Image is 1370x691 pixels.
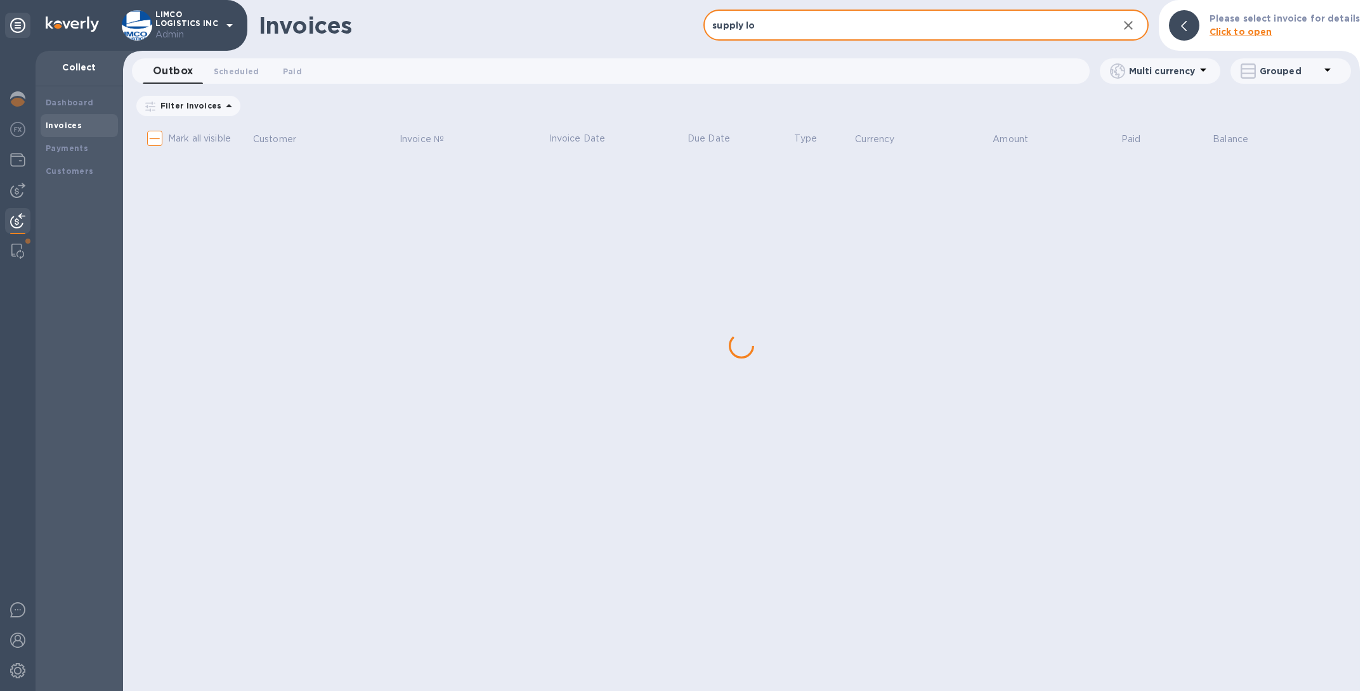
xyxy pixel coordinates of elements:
[10,152,25,168] img: Wallets
[253,133,313,146] span: Customer
[993,133,1045,146] span: Amount
[214,65,259,78] span: Scheduled
[1213,133,1265,146] span: Balance
[549,132,684,145] p: Invoice Date
[855,133,894,146] p: Currency
[1121,133,1141,146] p: Paid
[855,133,911,146] span: Currency
[46,121,82,130] b: Invoices
[1260,65,1320,77] p: Grouped
[5,13,30,38] div: Unpin categories
[46,98,94,107] b: Dashboard
[46,143,88,153] b: Payments
[46,61,113,74] p: Collect
[400,133,444,146] p: Invoice №
[400,133,460,146] span: Invoice №
[1210,13,1360,23] b: Please select invoice for details
[10,122,25,137] img: Foreign exchange
[688,132,791,145] p: Due Date
[993,133,1028,146] p: Amount
[168,132,231,145] p: Mark all visible
[794,132,851,145] p: Type
[155,100,221,111] p: Filter Invoices
[155,28,219,41] p: Admin
[153,62,193,80] span: Outbox
[1213,133,1248,146] p: Balance
[1210,27,1272,37] b: Click to open
[46,16,99,32] img: Logo
[253,133,296,146] p: Customer
[46,166,94,176] b: Customers
[259,12,352,39] h1: Invoices
[155,10,219,41] p: LIMCO LOGISTICS INC
[1129,65,1196,77] p: Multi currency
[1121,133,1158,146] span: Paid
[283,65,302,78] span: Paid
